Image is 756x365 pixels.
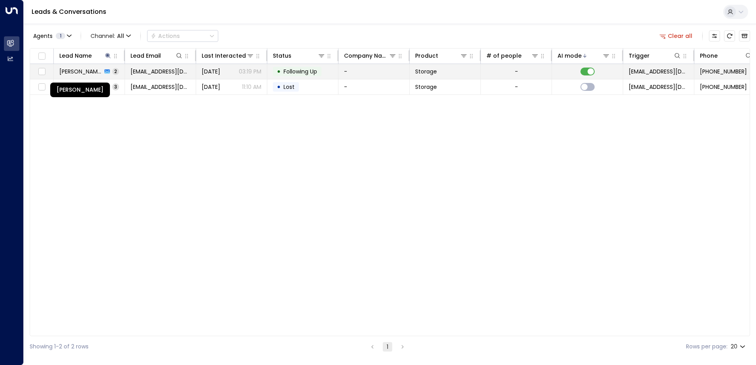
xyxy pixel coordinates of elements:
div: Trigger [629,51,650,60]
button: Customize [709,30,720,41]
div: Lead Name [59,51,92,60]
td: - [338,64,410,79]
span: Lost [283,83,295,91]
label: Rows per page: [686,342,728,351]
div: Showing 1-2 of 2 rows [30,342,89,351]
button: Agents1 [30,30,74,41]
p: 03:19 PM [239,68,261,75]
div: Status [273,51,291,60]
div: Last Interacted [202,51,254,60]
div: Status [273,51,325,60]
td: - [338,79,410,94]
span: Channel: [87,30,134,41]
span: Toggle select row [37,67,47,77]
span: Storage [415,68,437,75]
div: Product [415,51,438,60]
div: AI mode [558,51,582,60]
div: Company Name [344,51,389,60]
span: uaishaaslam@gmail.com [130,83,190,91]
span: 2 [112,68,119,75]
span: Sep 10, 2025 [202,68,220,75]
a: Leads & Conversations [32,7,106,16]
div: - [515,83,518,91]
span: Refresh [724,30,735,41]
div: Product [415,51,468,60]
button: page 1 [383,342,392,352]
div: Trigger [629,51,681,60]
div: Lead Email [130,51,183,60]
div: Actions [151,32,180,40]
div: Lead Name [59,51,112,60]
span: 1 [56,33,65,39]
span: Jul 22, 2025 [202,83,220,91]
button: Clear all [656,30,696,41]
span: 3 [112,83,119,90]
span: az.babamiya@gmail.com [130,68,190,75]
div: # of people [486,51,522,60]
div: • [277,65,281,78]
span: +447957765366 [700,83,747,91]
span: Storage [415,83,437,91]
div: # of people [486,51,539,60]
span: Toggle select row [37,82,47,92]
span: leads@space-station.co.uk [629,68,688,75]
nav: pagination navigation [367,342,408,352]
span: Aslam Babamiya [59,68,102,75]
span: +447753192986 [700,68,747,75]
div: - [515,68,518,75]
button: Actions [147,30,218,42]
span: Toggle select all [37,51,47,61]
div: Lead Email [130,51,161,60]
span: Agents [33,33,53,39]
span: All [117,33,124,39]
div: Phone [700,51,752,60]
div: Button group with a nested menu [147,30,218,42]
button: Channel:All [87,30,134,41]
div: AI mode [558,51,610,60]
span: Following Up [283,68,317,75]
div: Company Name [344,51,397,60]
p: 11:10 AM [242,83,261,91]
div: [PERSON_NAME] [50,83,110,97]
div: • [277,80,281,94]
button: Archived Leads [739,30,750,41]
div: Phone [700,51,718,60]
div: Last Interacted [202,51,246,60]
span: leads@space-station.co.uk [629,83,688,91]
div: 20 [731,341,747,352]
